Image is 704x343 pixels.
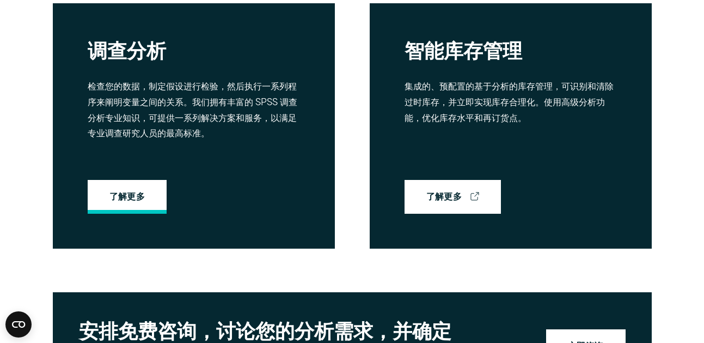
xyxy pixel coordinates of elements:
font: 智能库存管理 [405,37,522,63]
font: 检查您的数据，制定假设进行检验，然后执行一系列程序来阐明变量之间的关系。我们拥有丰富的 SPSS 调查分析专业知识，可提供一系列解决方案和服务，以满足专业调查研究人员的最高标准。 [88,83,297,139]
font: 集成的、预配置的基于分析的库存管理，可识别和清除过时库存，并立即实现库存合理化。使用高级分析功能，优化库存水平和再订货点。 [405,83,614,123]
font: 了解更多 [426,193,462,202]
a: 了解更多 [88,180,167,214]
font: 调查分析 [88,37,166,63]
button: Open CMP widget [5,311,32,338]
font: 了解更多 [109,193,145,202]
a: 了解更多 [405,180,501,214]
